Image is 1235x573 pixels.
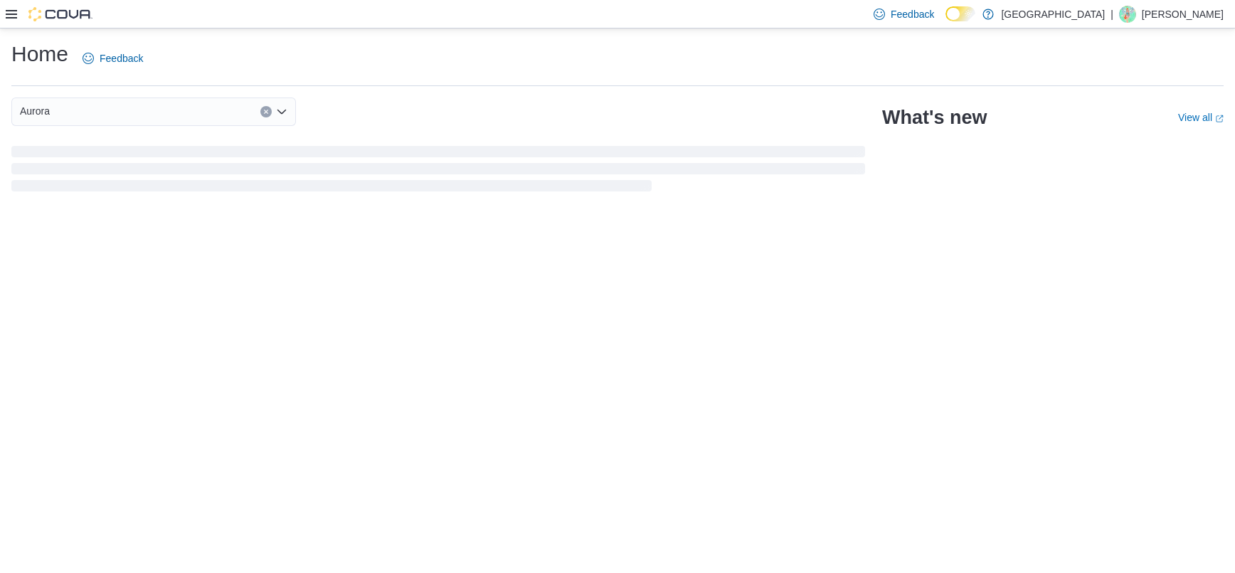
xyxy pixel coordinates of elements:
[260,106,272,117] button: Clear input
[1178,112,1224,123] a: View allExternal link
[1215,115,1224,123] svg: External link
[11,149,865,194] span: Loading
[276,106,287,117] button: Open list of options
[1142,6,1224,23] p: [PERSON_NAME]
[20,102,50,120] span: Aurora
[1119,6,1136,23] div: Natalie Frost
[28,7,92,21] img: Cova
[945,6,975,21] input: Dark Mode
[1111,6,1113,23] p: |
[882,106,987,129] h2: What's new
[1001,6,1105,23] p: [GEOGRAPHIC_DATA]
[945,21,946,22] span: Dark Mode
[77,44,149,73] a: Feedback
[891,7,934,21] span: Feedback
[11,40,68,68] h1: Home
[100,51,143,65] span: Feedback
